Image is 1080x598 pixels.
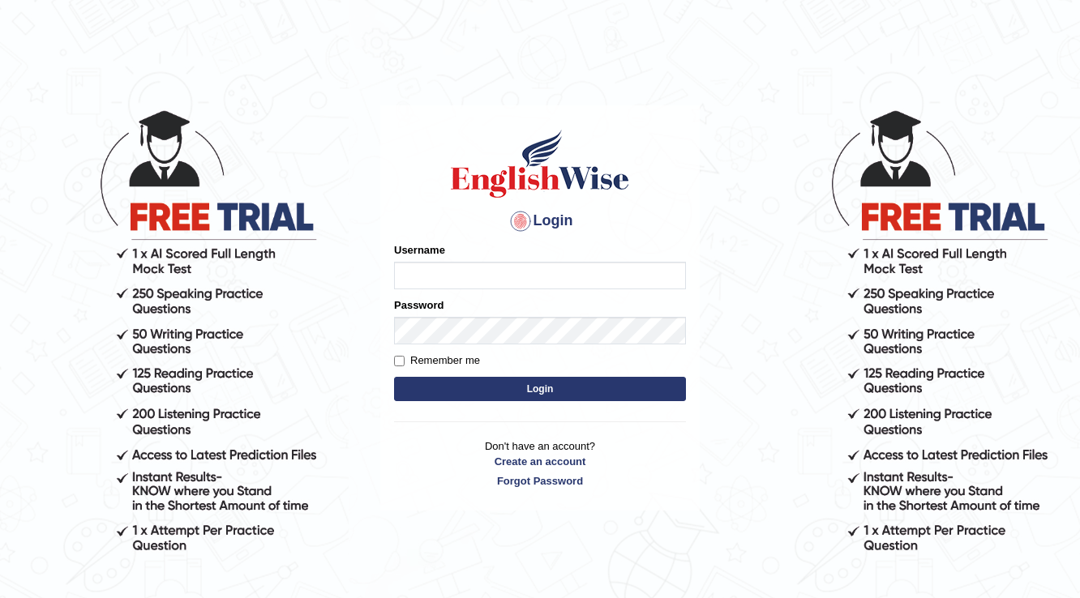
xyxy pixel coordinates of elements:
label: Username [394,242,445,258]
label: Remember me [394,352,480,369]
p: Don't have an account? [394,438,686,489]
button: Login [394,377,686,401]
input: Remember me [394,356,405,366]
a: Create an account [394,454,686,469]
img: Logo of English Wise sign in for intelligent practice with AI [448,127,632,200]
a: Forgot Password [394,473,686,489]
h4: Login [394,208,686,234]
label: Password [394,297,444,313]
